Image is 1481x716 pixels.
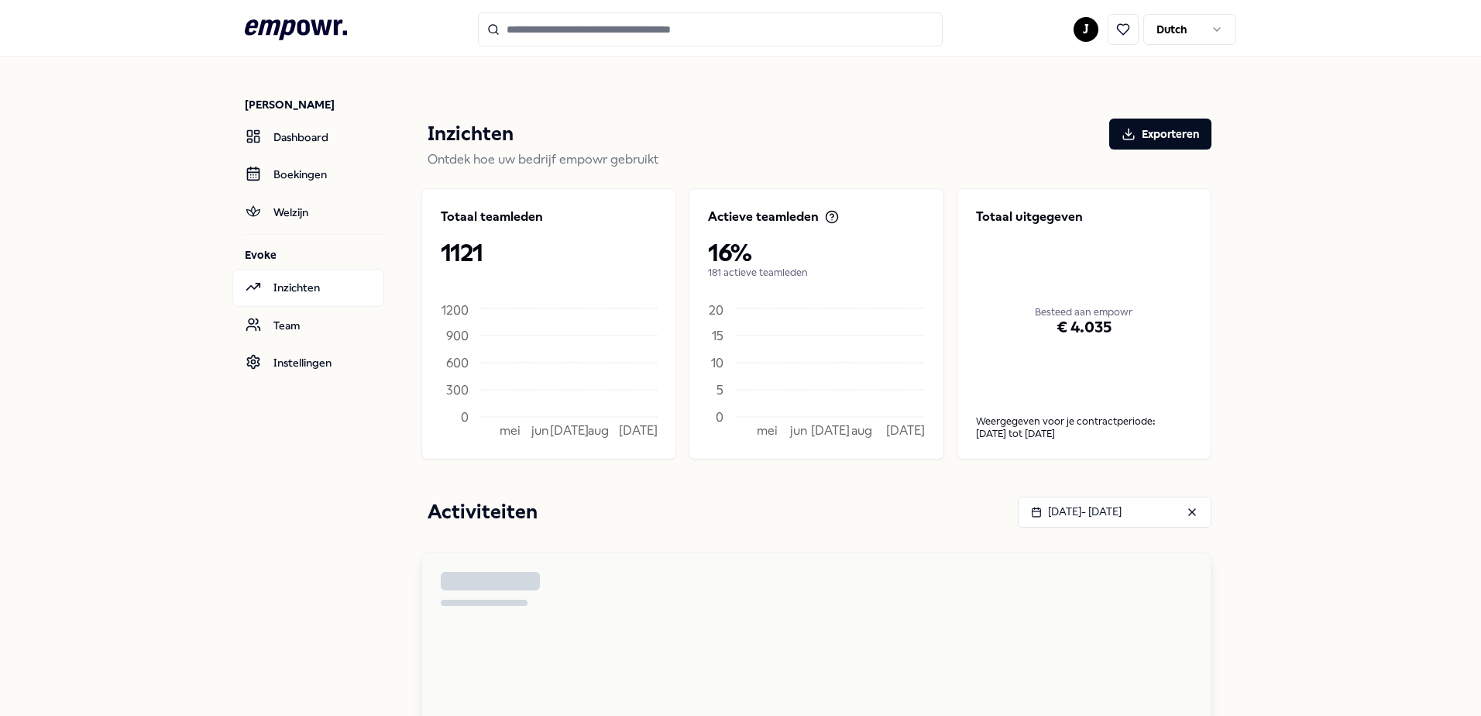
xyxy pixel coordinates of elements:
div: [DATE] - [DATE] [1031,503,1122,520]
p: Actieve teamleden [708,208,819,226]
tspan: mei [500,423,521,438]
p: [PERSON_NAME] [245,97,384,112]
p: 1121 [441,239,657,267]
tspan: [DATE] [886,423,925,438]
p: Inzichten [428,119,514,150]
a: Instellingen [232,344,384,381]
a: Inzichten [232,269,384,306]
a: Boekingen [232,156,384,193]
tspan: 20 [709,303,723,318]
a: Welzijn [232,194,384,231]
p: Ontdek hoe uw bedrijf empowr gebruikt [428,150,1211,170]
tspan: jun [531,423,548,438]
tspan: 5 [716,382,723,397]
p: Evoke [245,247,384,263]
button: J [1074,17,1098,42]
p: Totaal uitgegeven [976,208,1192,226]
input: Search for products, categories or subcategories [478,12,943,46]
tspan: 0 [716,409,723,424]
button: Exporteren [1109,119,1211,150]
tspan: 600 [446,355,469,370]
p: Activiteiten [428,497,538,528]
div: Besteed aan empowr [976,245,1192,380]
button: [DATE]- [DATE] [1018,497,1211,528]
tspan: 900 [446,328,469,343]
tspan: [DATE] [619,423,658,438]
p: Weergegeven voor je contractperiode: [976,415,1192,428]
p: 16% [708,239,924,267]
tspan: 1200 [442,303,469,318]
div: [DATE] tot [DATE] [976,428,1192,440]
tspan: mei [757,423,778,438]
tspan: aug [851,423,872,438]
tspan: [DATE] [550,423,589,438]
tspan: 0 [461,409,469,424]
tspan: 15 [712,328,723,343]
p: Totaal teamleden [441,208,543,226]
div: € 4.035 [976,276,1192,380]
a: Dashboard [232,119,384,156]
a: Team [232,307,384,344]
tspan: 300 [446,382,469,397]
tspan: aug [588,423,609,438]
tspan: 10 [711,355,723,370]
tspan: jun [789,423,807,438]
tspan: [DATE] [811,423,850,438]
p: 181 actieve teamleden [708,267,924,279]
